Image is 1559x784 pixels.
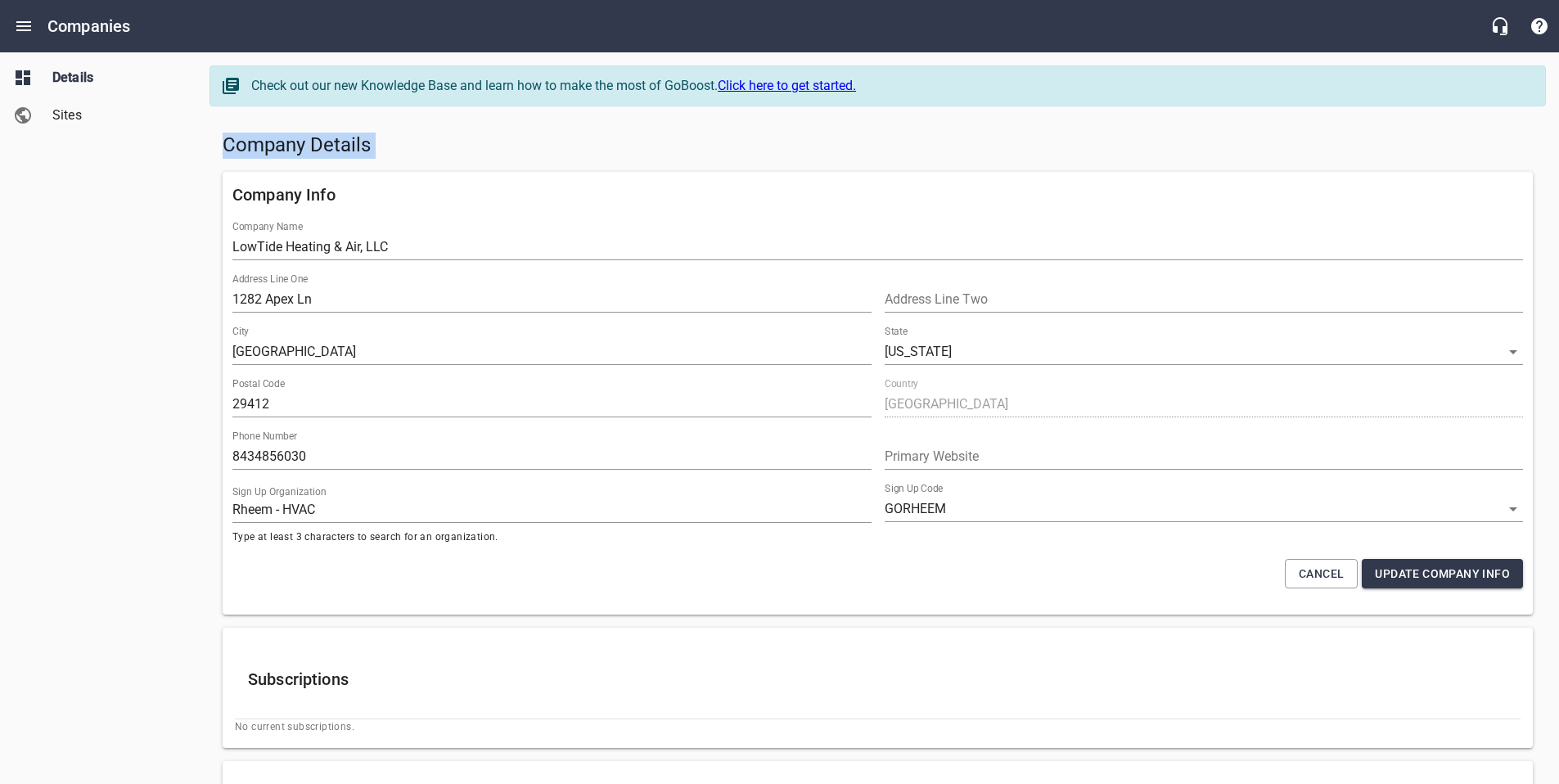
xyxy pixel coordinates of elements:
[232,529,872,546] span: Type at least 3 characters to search for an organization.
[248,666,1507,692] h6: Subscriptions
[718,78,856,93] a: Click here to get started.
[1362,559,1523,589] button: Update Company Info
[232,327,249,336] label: City
[1520,7,1559,46] button: Support Portal
[232,497,872,523] input: Start typing to search organizations
[885,327,908,336] label: State
[1299,564,1344,584] span: Cancel
[232,379,285,389] label: Postal Code
[232,222,303,232] label: Company Name
[232,431,297,441] label: Phone Number
[1285,559,1358,589] button: Cancel
[885,379,918,389] label: Country
[223,133,1533,159] h5: Company Details
[885,484,943,493] label: Sign Up Code
[251,76,1529,96] div: Check out our new Knowledge Base and learn how to make the most of GoBoost.
[232,274,308,284] label: Address Line One
[52,106,177,125] span: Sites
[1375,564,1510,584] span: Update Company Info
[4,7,43,46] button: Open drawer
[232,182,1523,208] h6: Company Info
[47,13,130,39] h6: Companies
[52,68,177,88] span: Details
[235,719,1521,736] span: No current subscriptions.
[1480,7,1520,46] button: Live Chat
